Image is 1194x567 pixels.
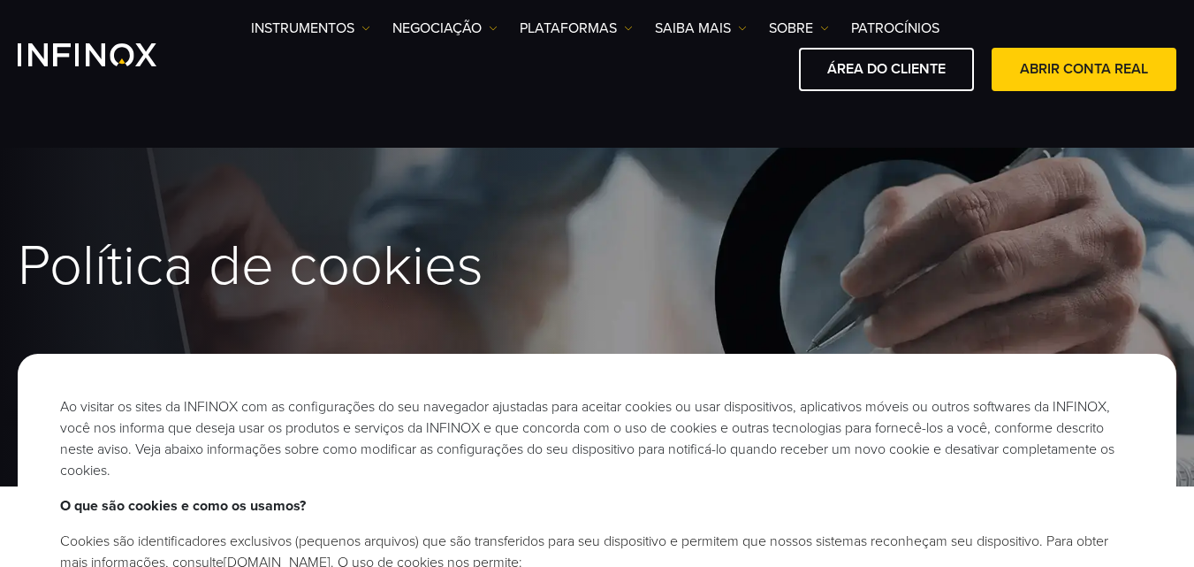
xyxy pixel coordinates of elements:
a: PLATAFORMAS [520,18,633,39]
a: ABRIR CONTA REAL [992,48,1176,91]
p: O que são cookies e como os usamos? [60,495,1134,517]
a: INFINOX Logo [18,43,198,66]
a: NEGOCIAÇÃO [392,18,498,39]
a: Instrumentos [251,18,370,39]
a: Saiba mais [655,18,747,39]
h1: Política de cookies [18,236,1176,296]
a: SOBRE [769,18,829,39]
a: ÁREA DO CLIENTE [799,48,974,91]
p: Ao visitar os sites da INFINOX com as configurações do seu navegador ajustadas para aceitar cooki... [60,396,1134,481]
a: Patrocínios [851,18,939,39]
